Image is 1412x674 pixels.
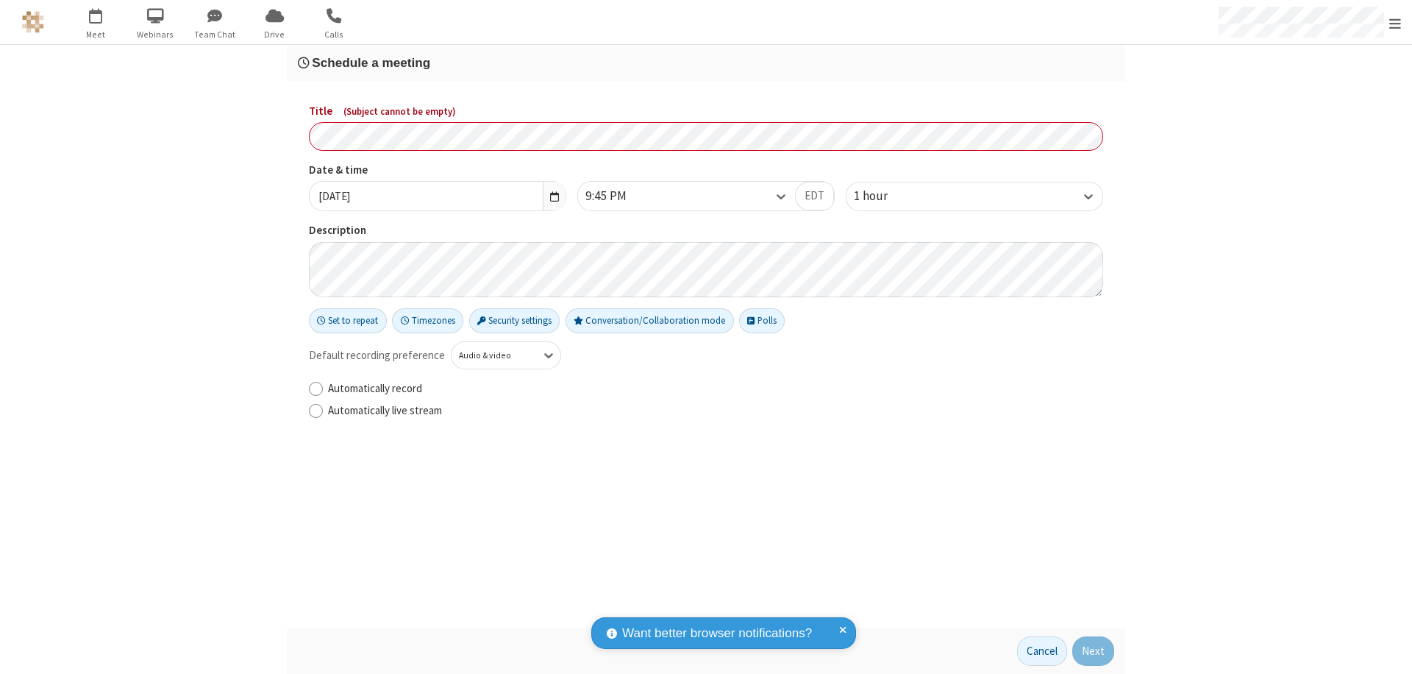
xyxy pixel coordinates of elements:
[585,187,652,206] div: 9:45 PM
[309,222,1103,239] label: Description
[309,308,387,333] button: Set to repeat
[307,28,362,41] span: Calls
[795,182,834,211] button: EDT
[854,187,913,206] div: 1 hour
[1017,636,1067,666] button: Cancel
[68,28,124,41] span: Meet
[22,11,44,33] img: QA Selenium DO NOT DELETE OR CHANGE
[566,308,734,333] button: Conversation/Collaboration mode
[328,402,1103,419] label: Automatically live stream
[469,308,560,333] button: Security settings
[622,624,812,643] span: Want better browser notifications?
[459,349,529,362] div: Audio & video
[392,308,463,333] button: Timezones
[247,28,302,41] span: Drive
[328,380,1103,397] label: Automatically record
[343,105,456,118] span: ( Subject cannot be empty )
[309,103,1103,120] label: Title
[128,28,183,41] span: Webinars
[739,308,785,333] button: Polls
[312,55,430,70] span: Schedule a meeting
[1072,636,1114,666] button: Next
[188,28,243,41] span: Team Chat
[309,347,445,364] span: Default recording preference
[309,162,566,179] label: Date & time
